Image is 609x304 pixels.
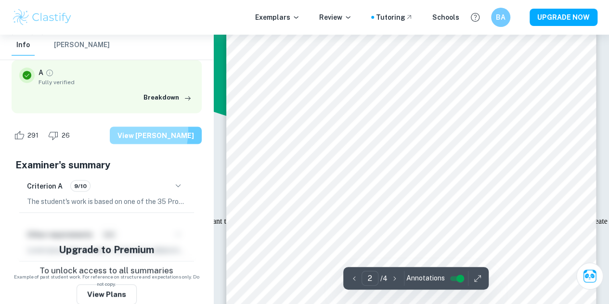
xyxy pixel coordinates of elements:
[380,273,388,284] p: / 4
[255,12,300,23] p: Exemplars
[15,157,198,172] h5: Examiner's summary
[12,127,44,143] div: Like
[71,181,90,190] span: 9/10
[22,130,44,140] span: 291
[12,35,35,56] button: Info
[432,12,459,23] a: Schools
[319,12,352,23] p: Review
[54,35,110,56] button: [PERSON_NAME]
[39,265,173,277] p: To unlock access to all summaries
[530,9,597,26] button: UPGRADE NOW
[39,67,43,78] p: A
[576,263,603,290] button: Ask Clai
[376,12,413,23] a: Tutoring
[467,9,483,25] button: Help and Feedback
[27,196,186,206] p: The student's work is based on one of the 35 Prompts released by the IBO for the examination sess...
[39,78,194,87] span: Fully verified
[141,90,194,105] button: Breakdown
[59,242,154,257] h5: Upgrade to Premium
[110,127,202,144] button: View [PERSON_NAME]
[495,12,506,23] h6: BA
[12,8,73,27] img: Clastify logo
[12,273,202,287] span: Example of past student work. For reference on structure and expectations only. Do not copy.
[406,273,445,283] span: Annotations
[56,130,75,140] span: 26
[46,127,75,143] div: Dislike
[27,180,63,191] h6: Criterion A
[491,8,510,27] button: BA
[45,68,54,77] a: Grade fully verified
